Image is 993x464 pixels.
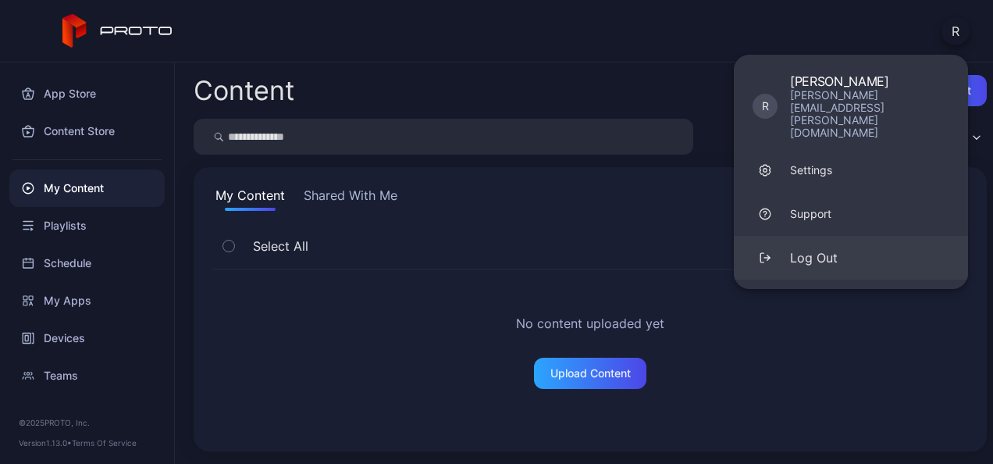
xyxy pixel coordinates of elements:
[734,236,968,280] button: Log Out
[734,148,968,192] a: Settings
[19,438,72,448] span: Version 1.13.0 •
[9,207,165,244] a: Playlists
[9,319,165,357] a: Devices
[9,75,165,112] a: App Store
[753,94,778,119] div: R
[516,314,664,333] h2: No content uploaded yet
[941,17,970,45] button: R
[550,367,631,380] div: Upload Content
[534,358,646,389] button: Upload Content
[253,237,308,255] span: Select All
[9,112,165,150] a: Content Store
[790,89,949,139] div: [PERSON_NAME][EMAIL_ADDRESS][PERSON_NAME][DOMAIN_NAME]
[194,77,294,104] div: Content
[9,282,165,319] a: My Apps
[790,162,832,178] div: Settings
[9,357,165,394] a: Teams
[19,416,155,429] div: © 2025 PROTO, Inc.
[72,438,137,448] a: Terms Of Service
[790,248,838,267] div: Log Out
[9,170,165,207] a: My Content
[734,64,968,148] a: R[PERSON_NAME][PERSON_NAME][EMAIL_ADDRESS][PERSON_NAME][DOMAIN_NAME]
[734,192,968,236] a: Support
[212,186,288,211] button: My Content
[790,73,949,89] div: [PERSON_NAME]
[301,186,400,211] button: Shared With Me
[790,206,831,222] div: Support
[9,244,165,282] a: Schedule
